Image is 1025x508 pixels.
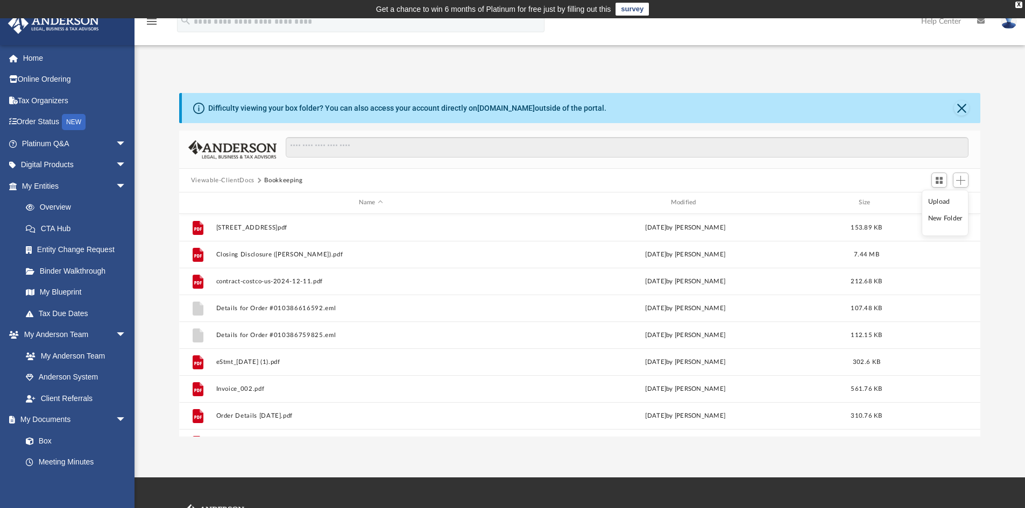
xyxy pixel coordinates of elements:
button: eStmt_[DATE] (1).pdf [216,359,526,366]
a: Home [8,47,143,69]
a: Tax Organizers [8,90,143,111]
div: close [1015,2,1022,8]
a: Entity Change Request [15,239,143,261]
div: by [PERSON_NAME] [531,411,840,420]
span: arrow_drop_down [116,324,137,346]
div: by [PERSON_NAME] [531,223,840,232]
button: Switch to Grid View [931,173,948,188]
button: Invoice_002.pdf [216,385,526,392]
div: id [184,198,211,208]
div: Size [845,198,888,208]
a: My Anderson Team [15,345,132,367]
i: search [180,15,192,26]
a: survey [616,3,649,16]
span: 153.89 KB [851,224,882,230]
a: [DOMAIN_NAME] [477,104,535,112]
a: Binder Walkthrough [15,260,143,282]
span: 302.6 KB [853,359,880,364]
div: NEW [62,114,86,130]
a: My Anderson Teamarrow_drop_down [8,324,137,346]
li: New Folder [928,213,963,224]
div: by [PERSON_NAME] [531,330,840,340]
button: Bookkeeping [264,176,302,185]
button: Details for Order #010386616592.eml [216,305,526,312]
button: contract-costco-us-2024-12-11.pdf [216,278,526,285]
span: [DATE] [645,385,666,391]
span: 561.76 KB [851,385,882,391]
span: 107.48 KB [851,305,882,311]
span: arrow_drop_down [116,133,137,155]
button: Viewable-ClientDocs [191,176,255,185]
div: Name [215,198,525,208]
button: Add [953,173,969,188]
a: Digital Productsarrow_drop_down [8,154,143,176]
div: Get a chance to win 6 months of Platinum for free just by filling out this [376,3,611,16]
span: [DATE] [645,412,666,418]
input: Search files and folders [286,137,969,158]
div: Difficulty viewing your box folder? You can also access your account directly on outside of the p... [208,103,606,114]
a: My Documentsarrow_drop_down [8,409,137,431]
button: [STREET_ADDRESS]pdf [216,224,526,231]
span: arrow_drop_down [116,409,137,431]
a: menu [145,20,158,28]
a: Meeting Minutes [15,452,137,473]
li: Upload [928,196,963,208]
span: [DATE] [645,224,666,230]
a: Online Ordering [8,69,143,90]
button: Close [954,101,969,116]
a: My Blueprint [15,282,137,303]
i: menu [145,15,158,28]
a: My Entitiesarrow_drop_down [8,175,143,197]
span: [DATE] [645,278,666,284]
div: Modified [530,198,840,208]
span: 112.15 KB [851,332,882,338]
img: Anderson Advisors Platinum Portal [5,13,102,34]
span: arrow_drop_down [116,175,137,197]
span: 7.44 MB [854,251,879,257]
ul: Add [922,190,969,236]
button: Details for Order #010386759825.eml [216,332,526,339]
span: 310.76 KB [851,412,882,418]
a: Client Referrals [15,388,137,409]
div: grid [179,214,981,437]
button: Closing Disclosure ([PERSON_NAME]).pdf [216,251,526,258]
div: by [PERSON_NAME] [531,384,840,393]
span: [DATE] [645,332,666,338]
a: CTA Hub [15,218,143,239]
a: Order StatusNEW [8,111,143,133]
a: Overview [15,197,143,218]
div: id [893,198,968,208]
div: by [PERSON_NAME] [531,276,840,286]
a: Tax Due Dates [15,303,143,324]
span: arrow_drop_down [116,154,137,176]
span: [DATE] [645,305,666,311]
img: User Pic [1001,13,1017,29]
span: 212.68 KB [851,278,882,284]
a: Box [15,430,132,452]
a: Platinum Q&Aarrow_drop_down [8,133,143,154]
button: Order Details [DATE].pdf [216,412,526,419]
div: [DATE] by [PERSON_NAME] [531,249,840,259]
div: by [PERSON_NAME] [531,303,840,313]
a: Anderson System [15,367,137,388]
div: [DATE] by [PERSON_NAME] [531,357,840,367]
